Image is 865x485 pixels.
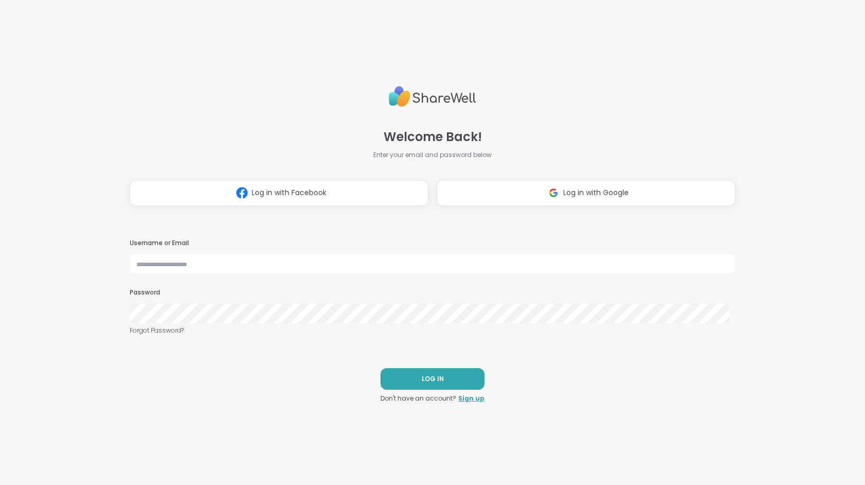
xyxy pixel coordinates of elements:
img: ShareWell Logomark [544,183,563,202]
span: Welcome Back! [384,128,482,146]
a: Sign up [458,394,485,403]
button: Log in with Facebook [130,180,428,206]
h3: Password [130,288,735,297]
span: Enter your email and password below [373,150,492,160]
span: Log in with Facebook [252,187,326,198]
span: LOG IN [422,374,444,384]
img: ShareWell Logo [389,82,476,111]
img: ShareWell Logomark [232,183,252,202]
span: Don't have an account? [380,394,456,403]
a: Forgot Password? [130,326,735,335]
button: Log in with Google [437,180,735,206]
button: LOG IN [380,368,485,390]
span: Log in with Google [563,187,629,198]
h3: Username or Email [130,239,735,248]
